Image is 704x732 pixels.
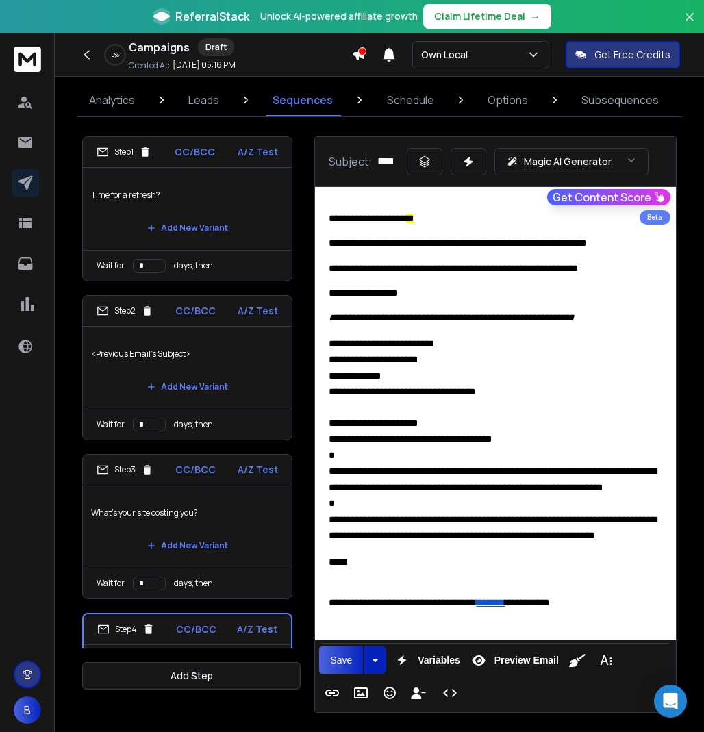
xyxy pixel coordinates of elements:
[423,4,551,29] button: Claim Lifetime Deal→
[82,295,292,440] li: Step2CC/BCCA/Z Test<Previous Email's Subject>Add New VariantWait fordays, then
[319,646,363,674] button: Save
[173,60,236,71] p: [DATE] 05:16 PM
[198,38,234,56] div: Draft
[174,260,213,271] p: days, then
[82,136,292,281] li: Step1CC/BCCA/Z TestTime for a refresh?Add New VariantWait fordays, then
[97,578,125,589] p: Wait for
[97,146,151,158] div: Step 1
[415,655,463,666] span: Variables
[136,532,239,559] button: Add New Variant
[488,92,528,108] p: Options
[492,655,562,666] span: Preview Email
[175,304,216,318] p: CC/BCC
[91,335,284,373] p: <Previous Email's Subject>
[188,92,219,108] p: Leads
[174,419,213,430] p: days, then
[112,51,119,59] p: 0 %
[319,679,345,707] button: Insert Link (Ctrl+K)
[82,662,301,690] button: Add Step
[238,145,278,159] p: A/Z Test
[97,623,155,635] div: Step 4
[594,48,670,62] p: Get Free Credits
[566,41,680,68] button: Get Free Credits
[14,696,41,724] button: B
[524,155,612,168] p: Magic AI Generator
[264,84,341,116] a: Sequences
[174,578,213,589] p: days, then
[593,646,619,674] button: More Text
[573,84,667,116] a: Subsequences
[494,148,649,175] button: Magic AI Generator
[180,84,227,116] a: Leads
[136,214,239,242] button: Add New Variant
[82,613,292,729] li: Step4CC/BCCA/Z TestLast one, I promiseAdd New Variant
[531,10,540,23] span: →
[237,622,277,636] p: A/Z Test
[581,92,659,108] p: Subsequences
[175,463,216,477] p: CC/BCC
[547,189,670,205] button: Get Content Score
[377,679,403,707] button: Emoticons
[379,84,442,116] a: Schedule
[348,679,374,707] button: Insert Image (Ctrl+P)
[640,210,670,225] div: Beta
[97,260,125,271] p: Wait for
[329,153,372,170] p: Subject:
[654,685,687,718] div: Open Intercom Messenger
[466,646,562,674] button: Preview Email
[81,84,143,116] a: Analytics
[175,145,215,159] p: CC/BCC
[129,39,190,55] h1: Campaigns
[129,60,170,71] p: Created At:
[681,8,699,41] button: Close banner
[387,92,434,108] p: Schedule
[97,305,153,317] div: Step 2
[97,464,153,476] div: Step 3
[82,454,292,599] li: Step3CC/BCCA/Z TestWhat's your site costing you?Add New VariantWait fordays, then
[175,8,249,25] span: ReferralStack
[405,679,431,707] button: Insert Unsubscribe Link
[273,92,333,108] p: Sequences
[97,419,125,430] p: Wait for
[238,463,278,477] p: A/Z Test
[136,373,239,401] button: Add New Variant
[89,92,135,108] p: Analytics
[479,84,536,116] a: Options
[564,646,590,674] button: Clean HTML
[421,48,473,62] p: Own Local
[91,494,284,532] p: What's your site costing you?
[91,176,284,214] p: Time for a refresh?
[176,622,216,636] p: CC/BCC
[389,646,463,674] button: Variables
[260,10,418,23] p: Unlock AI-powered affiliate growth
[238,304,278,318] p: A/Z Test
[437,679,463,707] button: Code View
